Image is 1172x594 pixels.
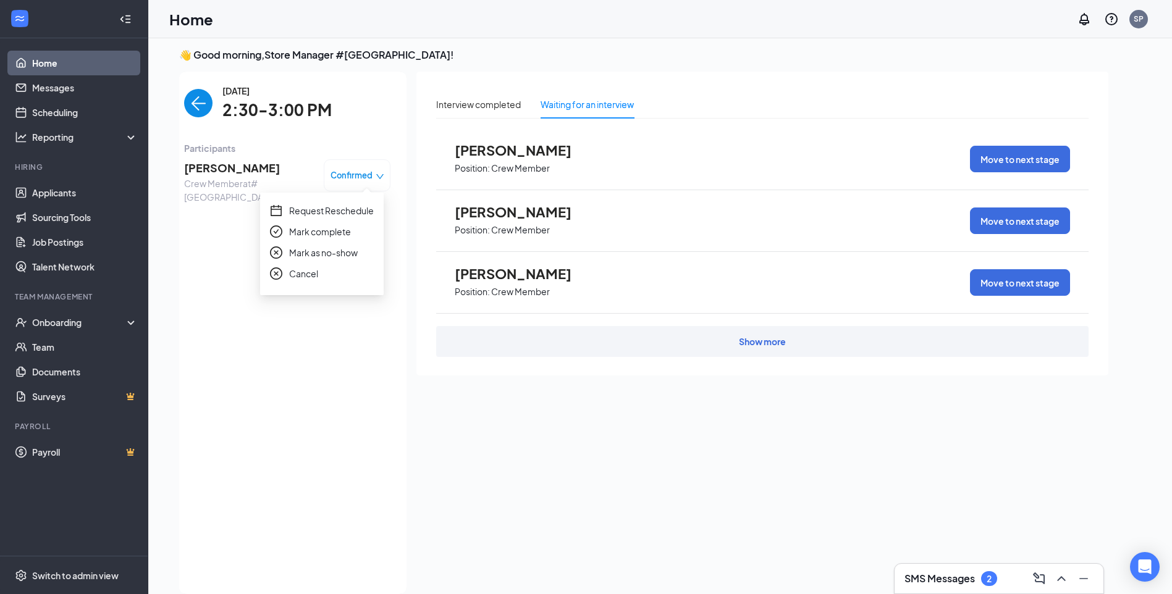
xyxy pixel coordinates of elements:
[970,207,1070,234] button: Move to next stage
[1076,571,1091,586] svg: Minimize
[970,269,1070,296] button: Move to next stage
[1077,12,1092,27] svg: Notifications
[1029,569,1049,588] button: ComposeMessage
[455,224,490,236] p: Position:
[15,162,135,172] div: Hiring
[32,569,119,582] div: Switch to admin view
[184,141,390,155] span: Participants
[32,316,127,328] div: Onboarding
[270,204,282,217] span: calendar
[331,169,373,182] span: Confirmed
[289,267,318,280] span: Cancel
[455,142,591,158] span: [PERSON_NAME]
[436,98,521,111] div: Interview completed
[541,98,634,111] div: Waiting for an interview
[904,572,975,585] h3: SMS Messages
[455,286,490,298] p: Position:
[32,131,138,143] div: Reporting
[179,48,1108,62] h3: 👋 Good morning, Store Manager #[GEOGRAPHIC_DATA] !
[987,574,992,584] div: 2
[270,225,282,238] span: check-circle
[184,89,213,117] button: back-button
[222,98,332,123] span: 2:30-3:00 PM
[169,9,213,30] h1: Home
[32,254,138,279] a: Talent Network
[739,335,786,348] div: Show more
[184,159,314,177] span: [PERSON_NAME]
[32,359,138,384] a: Documents
[289,246,358,259] span: Mark as no-show
[455,162,490,174] p: Position:
[14,12,26,25] svg: WorkstreamLogo
[455,204,591,220] span: [PERSON_NAME]
[491,286,550,298] p: Crew Member
[32,100,138,125] a: Scheduling
[1130,552,1160,582] div: Open Intercom Messenger
[491,224,550,236] p: Crew Member
[970,146,1070,172] button: Move to next stage
[15,291,135,302] div: Team Management
[15,421,135,432] div: Payroll
[1134,14,1144,24] div: SP
[491,162,550,174] p: Crew Member
[455,266,591,282] span: [PERSON_NAME]
[32,230,138,254] a: Job Postings
[15,316,27,328] svg: UserCheck
[1052,569,1071,588] button: ChevronUp
[1104,12,1119,27] svg: QuestionInfo
[119,13,132,25] svg: Collapse
[270,246,282,259] span: close-circle
[1032,571,1047,586] svg: ComposeMessage
[184,177,314,204] span: Crew Member at #[GEOGRAPHIC_DATA]
[32,205,138,230] a: Sourcing Tools
[289,225,351,238] span: Mark complete
[32,51,138,75] a: Home
[1054,571,1069,586] svg: ChevronUp
[32,335,138,359] a: Team
[222,84,332,98] span: [DATE]
[32,440,138,464] a: PayrollCrown
[32,180,138,205] a: Applicants
[32,75,138,100] a: Messages
[15,131,27,143] svg: Analysis
[270,267,282,280] span: close-circle
[15,569,27,582] svg: Settings
[289,204,374,217] span: Request Reschedule
[1074,569,1094,588] button: Minimize
[32,384,138,409] a: SurveysCrown
[376,172,384,181] span: down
